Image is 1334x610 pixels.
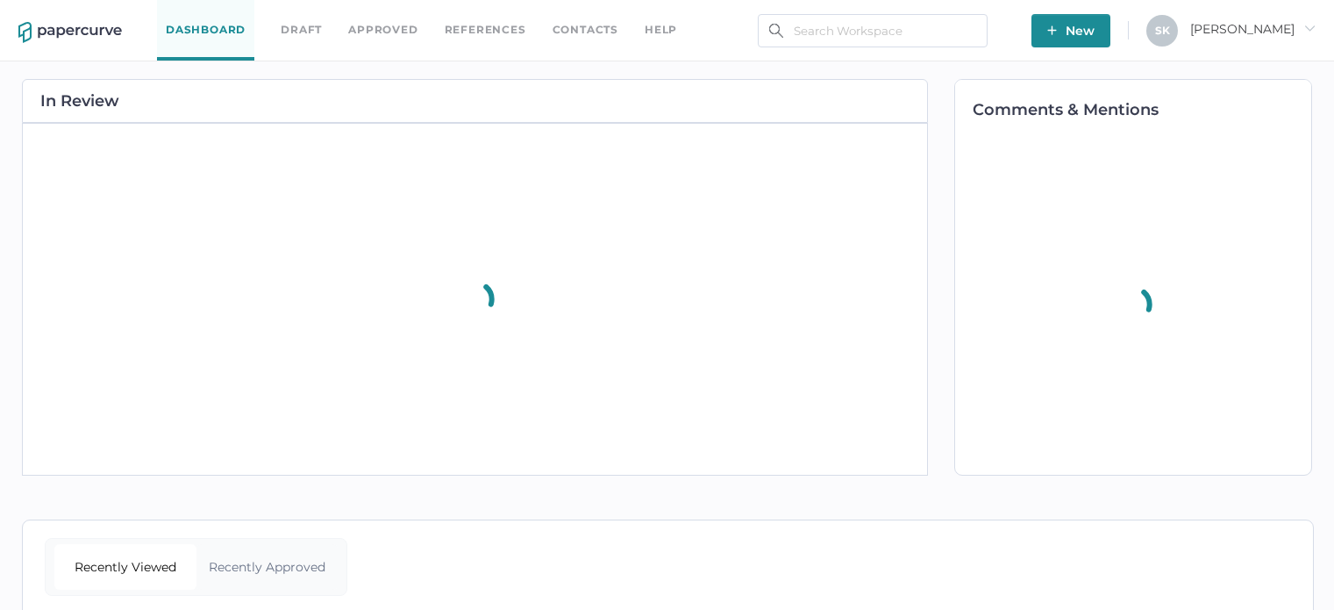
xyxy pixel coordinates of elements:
input: Search Workspace [758,14,988,47]
h2: In Review [40,93,119,109]
img: papercurve-logo-colour.7244d18c.svg [18,22,122,43]
div: Recently Approved [196,544,339,590]
div: animation [439,259,511,340]
span: [PERSON_NAME] [1190,21,1316,37]
i: arrow_right [1303,22,1316,34]
a: References [445,20,526,39]
a: Draft [281,20,322,39]
span: S K [1155,24,1170,37]
div: help [645,20,677,39]
h2: Comments & Mentions [973,102,1310,118]
span: New [1047,14,1095,47]
div: animation [1097,264,1169,345]
img: search.bf03fe8b.svg [769,24,783,38]
a: Approved [348,20,417,39]
button: New [1031,14,1110,47]
a: Contacts [553,20,618,39]
img: plus-white.e19ec114.svg [1047,25,1057,35]
div: Recently Viewed [54,544,196,590]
